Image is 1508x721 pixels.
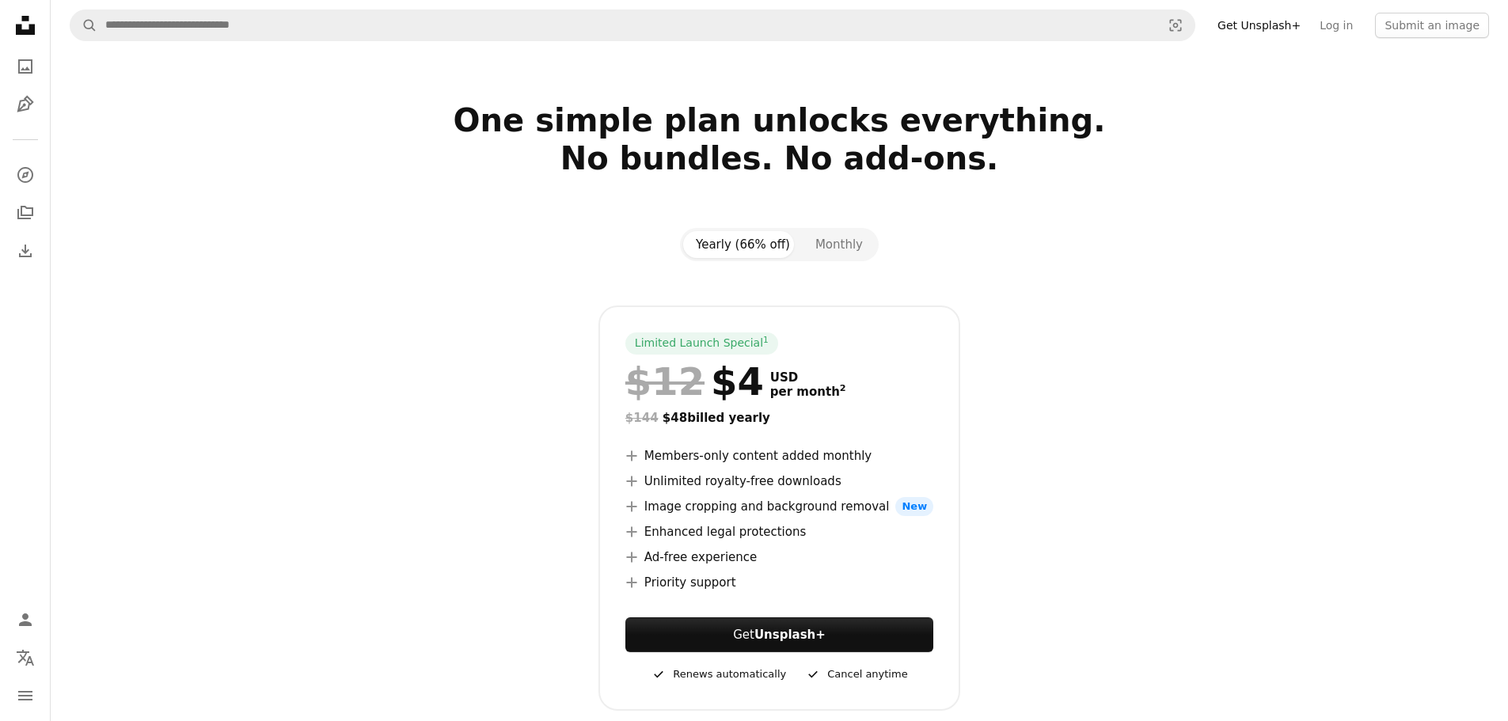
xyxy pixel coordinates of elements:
a: Home — Unsplash [9,9,41,44]
span: $144 [625,411,659,425]
a: 1 [760,336,772,351]
a: Log in / Sign up [9,604,41,636]
span: per month [770,385,846,399]
button: Menu [9,680,41,712]
li: Priority support [625,573,933,592]
div: Renews automatically [651,665,786,684]
li: Members-only content added monthly [625,446,933,465]
a: 2 [837,385,849,399]
button: Monthly [803,231,876,258]
button: Visual search [1157,10,1195,40]
span: New [895,497,933,516]
a: Download History [9,235,41,267]
sup: 2 [840,383,846,393]
a: Illustrations [9,89,41,120]
button: Search Unsplash [70,10,97,40]
h2: One simple plan unlocks everything. No bundles. No add-ons. [270,101,1290,215]
li: Enhanced legal protections [625,522,933,541]
form: Find visuals sitewide [70,9,1195,41]
a: Photos [9,51,41,82]
a: Get Unsplash+ [1208,13,1310,38]
sup: 1 [763,335,769,344]
strong: Unsplash+ [754,628,826,642]
a: Explore [9,159,41,191]
div: $48 billed yearly [625,408,933,427]
a: Log in [1310,13,1362,38]
li: Image cropping and background removal [625,497,933,516]
li: Unlimited royalty-free downloads [625,472,933,491]
button: Language [9,642,41,674]
div: $4 [625,361,764,402]
li: Ad-free experience [625,548,933,567]
button: GetUnsplash+ [625,617,933,652]
div: Limited Launch Special [625,332,778,355]
button: Submit an image [1375,13,1489,38]
div: Cancel anytime [805,665,907,684]
button: Yearly (66% off) [683,231,803,258]
a: Collections [9,197,41,229]
span: $12 [625,361,705,402]
span: USD [770,370,846,385]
